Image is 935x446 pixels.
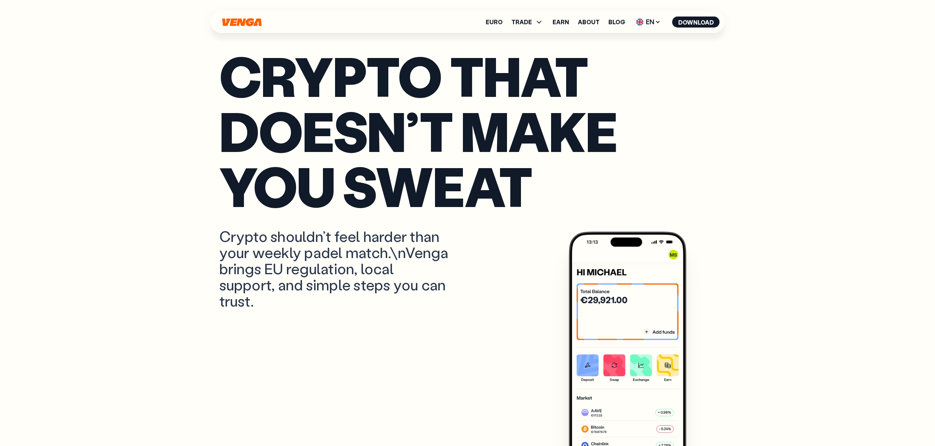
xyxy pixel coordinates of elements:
[672,17,720,28] button: Download
[511,19,532,25] span: TRADE
[486,19,503,25] a: Euro
[222,18,263,26] svg: Home
[634,16,664,28] span: EN
[553,19,569,25] a: Earn
[219,48,716,213] p: Crypto that doesn’t make you sweat
[219,228,452,309] p: Crypto shouldn’t feel harder than your weekly padel match.\nVenga brings EU regulation, local sup...
[608,19,625,25] a: Blog
[578,19,600,25] a: About
[511,18,544,26] span: TRADE
[636,18,644,26] img: flag-uk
